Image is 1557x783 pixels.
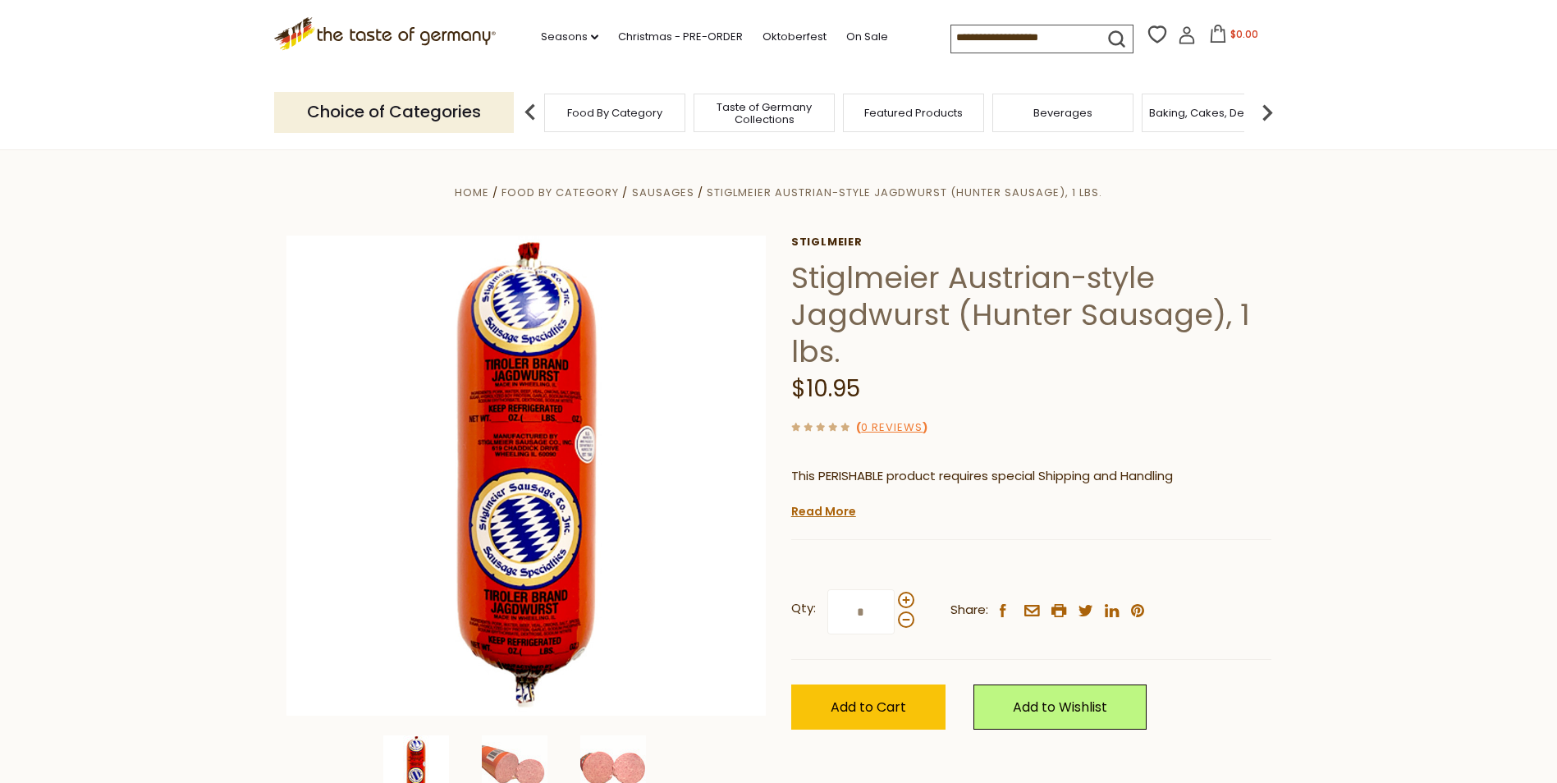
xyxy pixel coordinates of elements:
[455,185,489,200] a: Home
[618,28,743,46] a: Christmas - PRE-ORDER
[501,185,619,200] a: Food By Category
[861,419,923,437] a: 0 Reviews
[791,685,946,730] button: Add to Cart
[1230,27,1258,41] span: $0.00
[856,419,927,435] span: ( )
[973,685,1147,730] a: Add to Wishlist
[807,499,1271,520] li: We will ship this product in heat-protective packaging and ice.
[791,598,816,619] strong: Qty:
[1251,96,1284,129] img: next arrow
[791,503,856,520] a: Read More
[541,28,598,46] a: Seasons
[791,236,1271,249] a: Stiglmeier
[791,259,1271,370] h1: Stiglmeier Austrian-style Jagdwurst (Hunter Sausage), 1 lbs.
[632,185,694,200] a: Sausages
[827,589,895,634] input: Qty:
[1149,107,1276,119] a: Baking, Cakes, Desserts
[698,101,830,126] a: Taste of Germany Collections
[1199,25,1269,49] button: $0.00
[791,373,860,405] span: $10.95
[286,236,767,716] img: Stiglmeier Austrian-style Jagdwurst (Hunter Sausage), 1 lbs.
[846,28,888,46] a: On Sale
[514,96,547,129] img: previous arrow
[707,185,1102,200] a: Stiglmeier Austrian-style Jagdwurst (Hunter Sausage), 1 lbs.
[864,107,963,119] a: Featured Products
[950,600,988,620] span: Share:
[831,698,906,717] span: Add to Cart
[1033,107,1092,119] a: Beverages
[791,466,1271,487] p: This PERISHABLE product requires special Shipping and Handling
[762,28,827,46] a: Oktoberfest
[567,107,662,119] a: Food By Category
[274,92,514,132] p: Choice of Categories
